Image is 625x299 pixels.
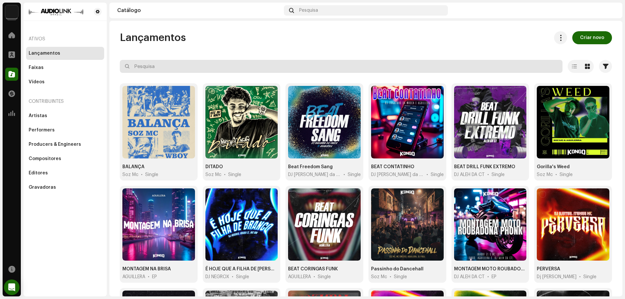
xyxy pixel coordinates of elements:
div: Lançamentos [29,51,60,56]
div: PERVERSA [537,266,560,272]
span: DJ Tiaguinho da Mooca [288,171,341,178]
div: DITADO [205,164,223,170]
img: 8fb971d6-3687-4dbb-a442-89b6bb5f9ce7 [604,5,615,16]
div: Gravadoras [29,185,56,190]
div: BEAT CORINGAS FUNK [288,266,338,272]
div: Gorilla's Weed [537,164,570,170]
div: Catálogo [117,8,281,13]
span: Pesquisa [299,8,318,13]
div: Artistas [29,113,47,118]
span: • [487,274,489,280]
span: • [390,274,391,280]
span: • [148,274,149,280]
span: Soz Mc [122,171,138,178]
div: BALANÇA [122,164,145,170]
div: Compositores [29,156,61,161]
span: • [555,171,557,178]
span: • [487,171,489,178]
div: MONTAGEM NA BRISA [122,266,171,272]
div: Passinho do Dancehall [371,266,424,272]
span: AGUILLERA [122,274,145,280]
span: • [224,171,226,178]
span: • [141,171,143,178]
span: Criar novo [580,31,604,44]
span: DJ ALEH DA CT [454,274,485,280]
span: DJ ALEH DA CT [454,171,485,178]
div: Single [492,171,505,178]
img: 66658775-0fc6-4e6d-a4eb-175c1c38218d [29,8,83,16]
div: Editores [29,170,48,176]
div: BEAT CONTATINHO [371,164,414,170]
span: Soz Mc [537,171,553,178]
div: Faixas [29,65,44,70]
span: Lançamentos [120,31,186,44]
div: Single [560,171,573,178]
div: EP [492,274,496,280]
span: • [313,274,315,280]
div: É HOJE QUE A FILHA DE BRANCO [205,266,278,272]
div: Single [318,274,331,280]
div: Open Intercom Messenger [4,279,20,295]
span: Dj Djotah [537,274,576,280]
re-m-nav-item: Producers & Engineers [26,138,104,151]
div: Vídeos [29,79,45,85]
span: Soz Mc [371,274,387,280]
div: Producers & Engineers [29,142,81,147]
span: DJ NEGROX [205,274,229,280]
div: EP [152,274,157,280]
div: Beat Freedom Sang [288,164,333,170]
div: Single [583,274,596,280]
re-m-nav-item: Compositores [26,152,104,165]
re-m-nav-item: Gravadoras [26,181,104,194]
div: BEAT DRILL FUNK EXTREMO [454,164,515,170]
input: Pesquisa [120,60,562,73]
button: Criar novo [572,31,612,44]
re-m-nav-item: Vídeos [26,75,104,88]
re-a-nav-header: Ativos [26,31,104,47]
span: • [426,171,428,178]
div: MONTAGEM MOTO ROUBADONA PHONK [454,266,527,272]
re-m-nav-item: Faixas [26,61,104,74]
div: Single [431,171,444,178]
div: Single [145,171,158,178]
div: Single [348,171,361,178]
span: Soz Mc [205,171,221,178]
span: AGUILLERA [288,274,311,280]
img: 730b9dfe-18b5-4111-b483-f30b0c182d82 [5,5,18,18]
div: Single [228,171,241,178]
re-a-nav-header: Contribuintes [26,94,104,109]
span: • [232,274,233,280]
re-m-nav-item: Editores [26,167,104,180]
span: DJ Tiaguinho da Mooca [371,171,424,178]
re-m-nav-item: Performers [26,124,104,137]
re-m-nav-item: Artistas [26,109,104,122]
span: • [579,274,581,280]
div: Performers [29,128,55,133]
div: Single [236,274,249,280]
span: • [343,171,345,178]
re-m-nav-item: Lançamentos [26,47,104,60]
div: Single [394,274,407,280]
